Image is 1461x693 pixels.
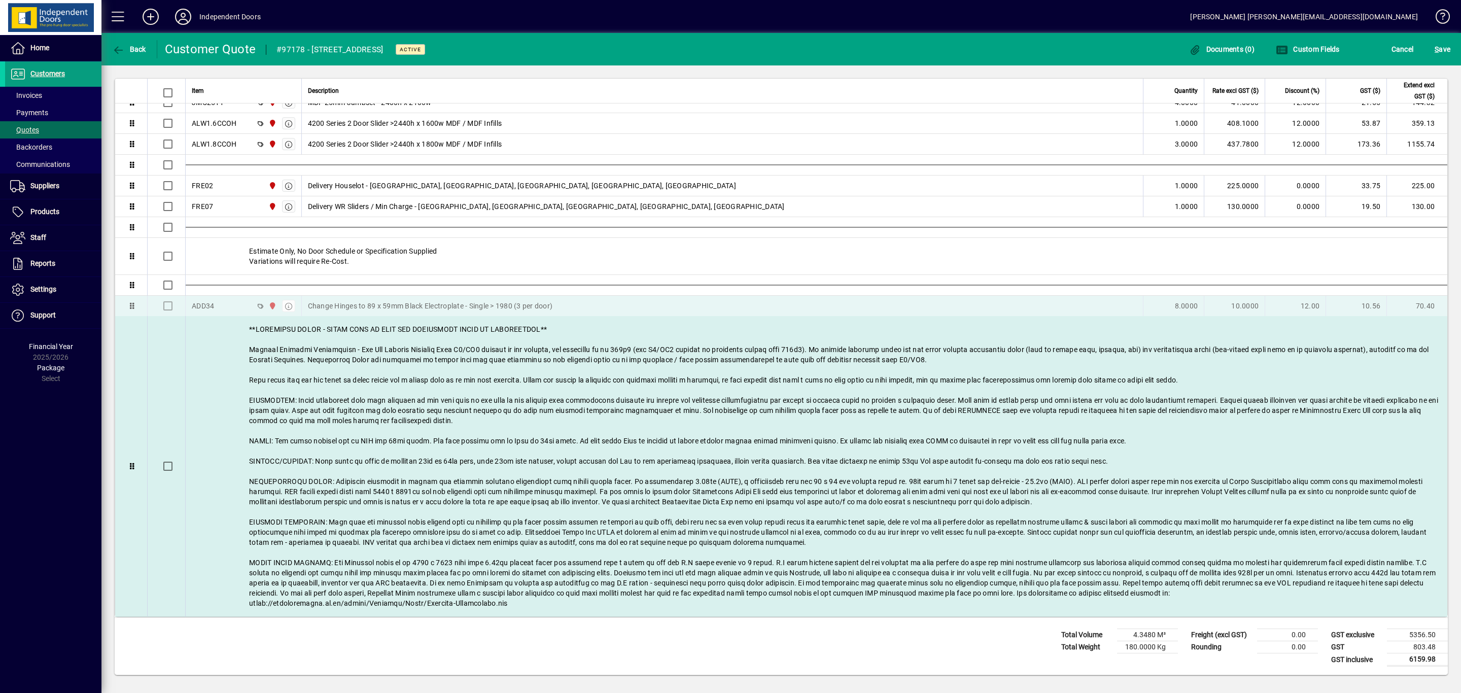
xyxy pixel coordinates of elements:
span: Custom Fields [1276,45,1340,53]
span: Products [30,207,59,216]
span: Quotes [10,126,39,134]
td: 4.3480 M³ [1117,629,1178,641]
span: Back [112,45,146,53]
td: Rounding [1186,641,1257,653]
a: Settings [5,277,101,302]
td: 359.13 [1386,113,1447,134]
button: Cancel [1389,40,1416,58]
span: Christchurch [266,201,277,212]
span: 4200 Series 2 Door Slider >2440h x 1600w MDF / MDF Infills [308,118,502,128]
app-page-header-button: Back [101,40,157,58]
button: Save [1432,40,1453,58]
div: ALW1.8CCOH [192,139,237,149]
span: Christchurch [266,180,277,191]
a: Products [5,199,101,225]
td: 0.0000 [1265,176,1326,196]
span: Extend excl GST ($) [1393,80,1435,102]
td: GST [1326,641,1387,653]
td: Total Weight [1056,641,1117,653]
a: Support [5,303,101,328]
a: Staff [5,225,101,251]
div: 408.1000 [1210,118,1259,128]
div: 225.0000 [1210,181,1259,191]
td: GST exclusive [1326,629,1387,641]
span: Financial Year [29,342,73,351]
span: Communications [10,160,70,168]
a: Communications [5,156,101,173]
span: Christchurch [266,138,277,150]
div: **LOREMIPSU DOLOR - SITAM CONS AD ELIT SED DOEIUSMODT INCID UT LABOREETDOL** Magnaal Enimadmi Ven... [186,316,1447,616]
span: Description [308,85,339,96]
div: [PERSON_NAME] [PERSON_NAME][EMAIL_ADDRESS][DOMAIN_NAME] [1190,9,1418,25]
td: 53.87 [1326,113,1386,134]
span: Invoices [10,91,42,99]
span: Christchurch [266,118,277,129]
span: Customers [30,70,65,78]
td: 12.0000 [1265,134,1326,155]
td: 180.0000 Kg [1117,641,1178,653]
a: Reports [5,251,101,276]
td: 803.48 [1387,641,1448,653]
a: Suppliers [5,174,101,199]
span: 1.0000 [1175,118,1198,128]
div: FRE07 [192,201,213,212]
td: 0.0000 [1265,196,1326,217]
span: ave [1435,41,1450,57]
td: Freight (excl GST) [1186,629,1257,641]
div: #97178 - [STREET_ADDRESS] [276,42,383,58]
span: 4200 Series 2 Door Slider >2440h x 1800w MDF / MDF Infills [308,139,502,149]
span: Item [192,85,204,96]
div: Independent Doors [199,9,261,25]
div: Customer Quote [165,41,256,57]
span: Staff [30,233,46,241]
td: 6159.98 [1387,653,1448,666]
td: 0.00 [1257,641,1318,653]
div: FRE02 [192,181,213,191]
span: Reports [30,259,55,267]
button: Back [110,40,149,58]
span: Discount (%) [1285,85,1319,96]
td: 1155.74 [1386,134,1447,155]
span: Settings [30,285,56,293]
td: GST inclusive [1326,653,1387,666]
span: Package [37,364,64,372]
span: S [1435,45,1439,53]
a: Home [5,36,101,61]
a: Payments [5,104,101,121]
span: GST ($) [1360,85,1380,96]
td: 33.75 [1326,176,1386,196]
div: ALW1.6CCOH [192,118,237,128]
td: 130.00 [1386,196,1447,217]
span: 1.0000 [1175,181,1198,191]
a: Quotes [5,121,101,138]
td: 225.00 [1386,176,1447,196]
button: Profile [167,8,199,26]
span: Cancel [1392,41,1414,57]
span: Rate excl GST ($) [1212,85,1259,96]
div: 130.0000 [1210,201,1259,212]
td: Total Volume [1056,629,1117,641]
td: 12.0000 [1265,113,1326,134]
td: 5356.50 [1387,629,1448,641]
button: Add [134,8,167,26]
span: Quantity [1174,85,1198,96]
a: Invoices [5,87,101,104]
span: Backorders [10,143,52,151]
span: 1.0000 [1175,201,1198,212]
span: Delivery WR Sliders / Min Charge - [GEOGRAPHIC_DATA], [GEOGRAPHIC_DATA], [GEOGRAPHIC_DATA], [GEOG... [308,201,785,212]
span: Suppliers [30,182,59,190]
td: 0.00 [1257,629,1318,641]
a: Knowledge Base [1428,2,1448,35]
button: Custom Fields [1273,40,1342,58]
a: Backorders [5,138,101,156]
span: 3.0000 [1175,139,1198,149]
span: Documents (0) [1189,45,1255,53]
span: Support [30,311,56,319]
span: Home [30,44,49,52]
div: 437.7800 [1210,139,1259,149]
td: 19.50 [1326,196,1386,217]
span: Payments [10,109,48,117]
td: 173.36 [1326,134,1386,155]
span: Delivery Houselot - [GEOGRAPHIC_DATA], [GEOGRAPHIC_DATA], [GEOGRAPHIC_DATA], [GEOGRAPHIC_DATA], [... [308,181,736,191]
div: Estimate Only, No Door Schedule or Specification Supplied Variations will require Re-Cost. [186,238,1447,274]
